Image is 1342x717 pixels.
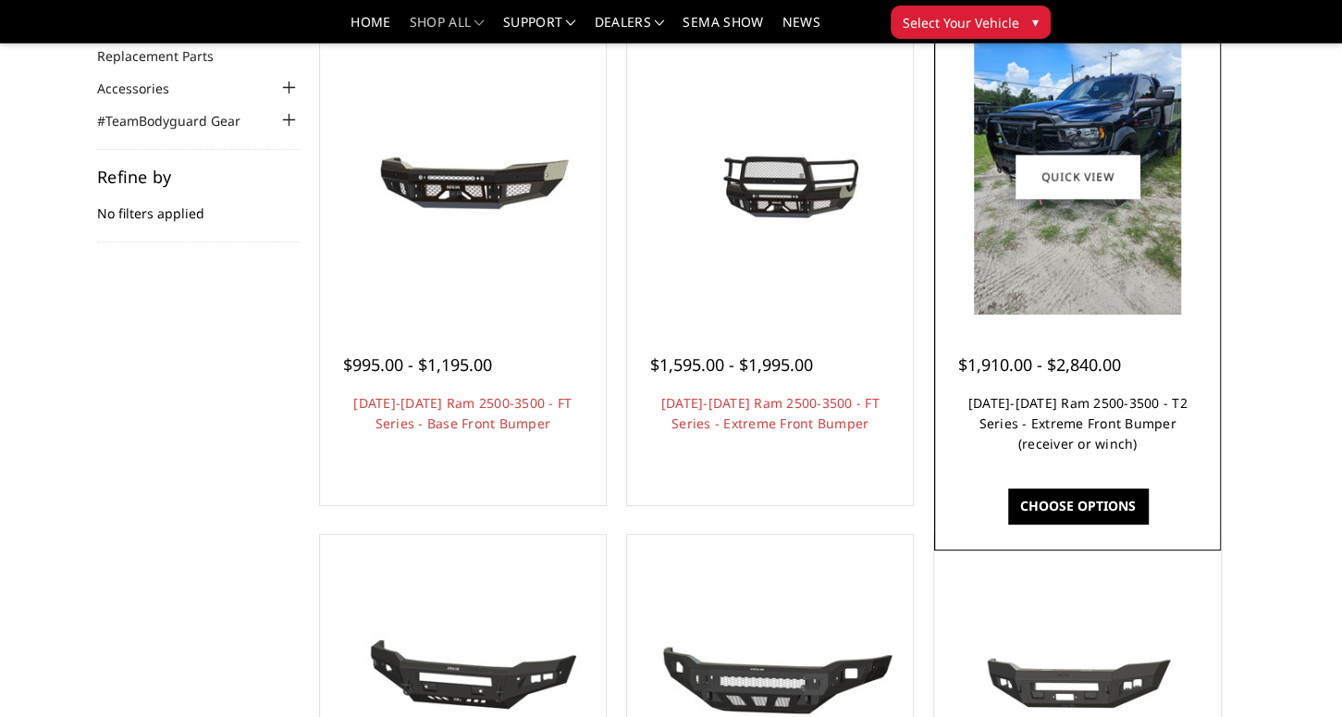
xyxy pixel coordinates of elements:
[1016,155,1139,198] a: Quick view
[968,394,1188,452] a: [DATE]-[DATE] Ram 2500-3500 - T2 Series - Extreme Front Bumper (receiver or winch)
[1008,488,1148,524] a: Choose Options
[343,353,492,376] span: $995.00 - $1,195.00
[891,6,1051,39] button: Select Your Vehicle
[939,38,1215,315] a: 2019-2025 Ram 2500-3500 - T2 Series - Extreme Front Bumper (receiver or winch) 2019-2025 Ram 2500...
[632,38,908,315] a: 2019-2025 Ram 2500-3500 - FT Series - Extreme Front Bumper 2019-2025 Ram 2500-3500 - FT Series - ...
[650,353,813,376] span: $1,595.00 - $1,995.00
[97,46,237,66] a: Replacement Parts
[683,16,763,43] a: SEMA Show
[97,168,301,185] h5: Refine by
[325,38,601,315] a: 2019-2025 Ram 2500-3500 - FT Series - Base Front Bumper
[782,16,819,43] a: News
[1032,12,1039,31] span: ▾
[325,112,601,241] img: 2019-2025 Ram 2500-3500 - FT Series - Base Front Bumper
[97,168,301,242] div: No filters applied
[410,16,485,43] a: shop all
[97,79,192,98] a: Accessories
[353,394,572,432] a: [DATE]-[DATE] Ram 2500-3500 - FT Series - Base Front Bumper
[503,16,576,43] a: Support
[351,16,390,43] a: Home
[903,13,1019,32] span: Select Your Vehicle
[661,394,880,432] a: [DATE]-[DATE] Ram 2500-3500 - FT Series - Extreme Front Bumper
[974,38,1182,315] img: 2019-2025 Ram 2500-3500 - T2 Series - Extreme Front Bumper (receiver or winch)
[97,111,264,130] a: #TeamBodyguard Gear
[957,353,1120,376] span: $1,910.00 - $2,840.00
[595,16,665,43] a: Dealers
